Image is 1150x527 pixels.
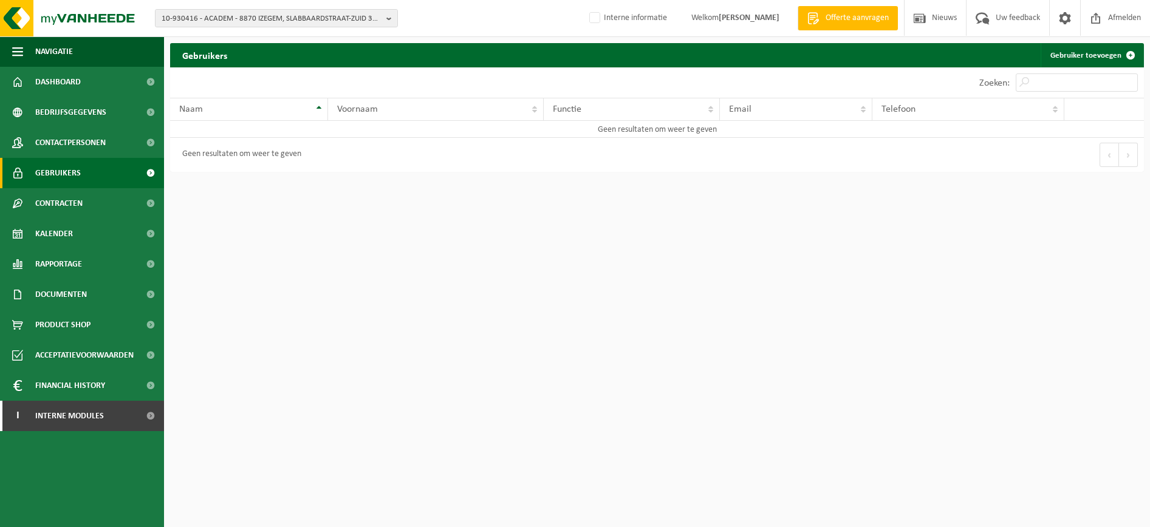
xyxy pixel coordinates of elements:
[1100,143,1119,167] button: Previous
[179,104,203,114] span: Naam
[155,9,398,27] button: 10-930416 - ACADEM - 8870 IZEGEM, SLABBAARDSTRAAT-ZUID 31/1
[35,127,106,158] span: Contactpersonen
[35,67,81,97] span: Dashboard
[553,104,581,114] span: Functie
[35,158,81,188] span: Gebruikers
[337,104,378,114] span: Voornaam
[35,36,73,67] span: Navigatie
[35,97,106,127] span: Bedrijfsgegevens
[35,401,104,431] span: Interne modules
[35,340,134,370] span: Acceptatievoorwaarden
[1119,143,1138,167] button: Next
[35,219,73,249] span: Kalender
[798,6,898,30] a: Offerte aanvragen
[35,249,82,279] span: Rapportage
[35,370,105,401] span: Financial History
[170,43,239,67] h2: Gebruikers
[979,78,1010,88] label: Zoeken:
[162,10,382,28] span: 10-930416 - ACADEM - 8870 IZEGEM, SLABBAARDSTRAAT-ZUID 31/1
[176,144,301,166] div: Geen resultaten om weer te geven
[35,310,91,340] span: Product Shop
[12,401,23,431] span: I
[823,12,892,24] span: Offerte aanvragen
[881,104,916,114] span: Telefoon
[35,188,83,219] span: Contracten
[729,104,751,114] span: Email
[170,121,1144,138] td: Geen resultaten om weer te geven
[35,279,87,310] span: Documenten
[587,9,667,27] label: Interne informatie
[719,13,779,22] strong: [PERSON_NAME]
[1041,43,1143,67] a: Gebruiker toevoegen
